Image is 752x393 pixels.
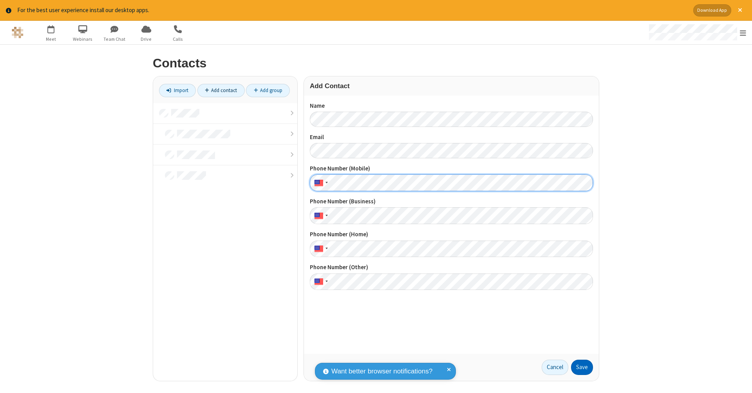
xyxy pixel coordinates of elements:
span: Team Chat [100,36,129,43]
div: Open menu [642,21,752,44]
button: Save [571,360,593,375]
div: For the best user experience install our desktop apps. [17,6,687,15]
h2: Contacts [153,56,599,70]
a: Cancel [542,360,568,375]
span: Calls [163,36,193,43]
a: Add contact [197,84,245,97]
label: Name [310,101,593,110]
div: United States: + 1 [310,207,330,224]
span: Meet [36,36,66,43]
label: Phone Number (Home) [310,230,593,239]
span: Drive [132,36,161,43]
label: Phone Number (Business) [310,197,593,206]
h3: Add Contact [310,82,593,90]
label: Email [310,133,593,142]
a: Import [159,84,196,97]
button: Download App [693,4,731,16]
div: United States: + 1 [310,241,330,257]
label: Phone Number (Other) [310,263,593,272]
span: Webinars [68,36,98,43]
a: Add group [246,84,290,97]
div: United States: + 1 [310,174,330,191]
label: Phone Number (Mobile) [310,164,593,173]
img: QA Selenium DO NOT DELETE OR CHANGE [12,27,23,38]
button: Logo [3,21,32,44]
button: Close alert [734,4,746,16]
div: United States: + 1 [310,273,330,290]
span: Want better browser notifications? [331,366,432,377]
